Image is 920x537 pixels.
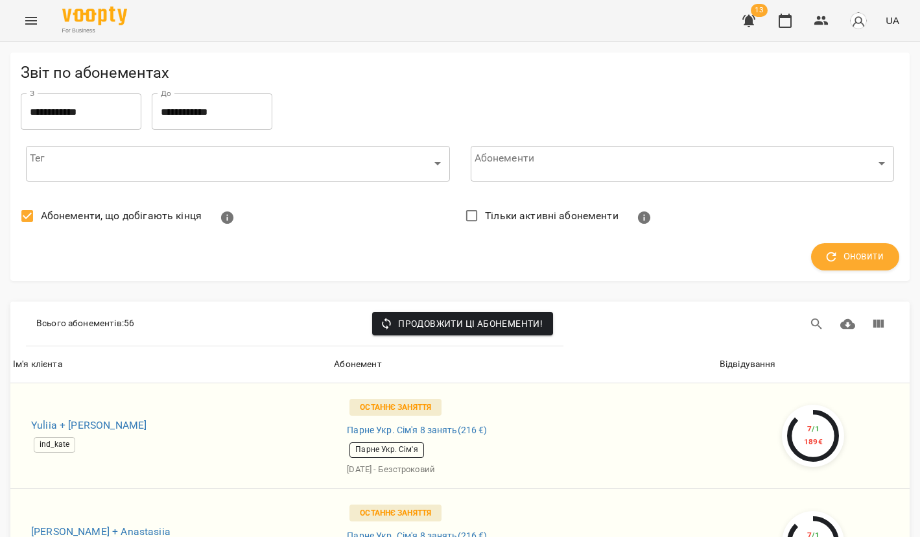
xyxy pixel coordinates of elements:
h5: Звіт по абонементах [21,63,899,83]
span: / 1 [812,424,820,433]
button: Показувати тільки абонементи з залишком занять або з відвідуваннями. Активні абонементи - це ті, ... [629,202,660,233]
span: Парне Укр. Сім'я 8 занять ( 216 € ) [347,424,487,437]
div: Абонемент [334,357,381,372]
p: Останнє заняття [349,505,442,521]
button: Завантажити CSV [832,309,864,340]
button: Оновити [811,243,899,270]
span: Відвідування [720,357,907,372]
span: Ім'я клієнта [13,357,329,372]
div: Ім'я клієнта [13,357,62,372]
span: Парне Укр. Сім'я [350,444,423,455]
div: Сортувати [334,357,381,372]
img: Voopty Logo [62,6,127,25]
button: UA [880,8,904,32]
div: 7 189 € [804,423,823,448]
button: Menu [16,5,47,36]
div: Відвідування [720,357,776,372]
span: Абонемент [334,357,714,372]
div: ​ [471,145,895,182]
span: Абонементи, що добігають кінця [41,208,202,224]
span: Оновити [827,248,884,265]
div: Сортувати [13,357,62,372]
img: avatar_s.png [849,12,867,30]
a: Yuliia + [PERSON_NAME]ind_kate [21,416,321,455]
h6: Yuliia + [PERSON_NAME] [31,416,321,435]
div: Table Toolbar [10,302,910,346]
button: Вигляд колонок [863,309,894,340]
div: ​ [26,145,450,182]
div: Сортувати [720,357,776,372]
span: 13 [751,4,768,17]
button: Показати абонементи з 3 або менше відвідуваннями або що закінчуються протягом 7 днів [212,202,243,233]
span: For Business [62,27,127,35]
p: Останнє заняття [349,399,442,416]
p: [DATE] - Безстроковий [347,463,701,476]
button: Продовжити ці абонементи! [372,312,553,335]
span: Продовжити ці абонементи! [383,316,543,331]
span: Тільки активні абонементи [485,208,619,224]
button: Пошук [801,309,832,340]
a: Останнє заняттяПарне Укр. Сім'я 8 занять(216 €)Парне Укр. Сім'я[DATE] - Безстроковий [342,391,706,481]
span: ind_kate [34,439,75,450]
p: Всього абонементів : 56 [36,317,134,330]
span: UA [886,14,899,27]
